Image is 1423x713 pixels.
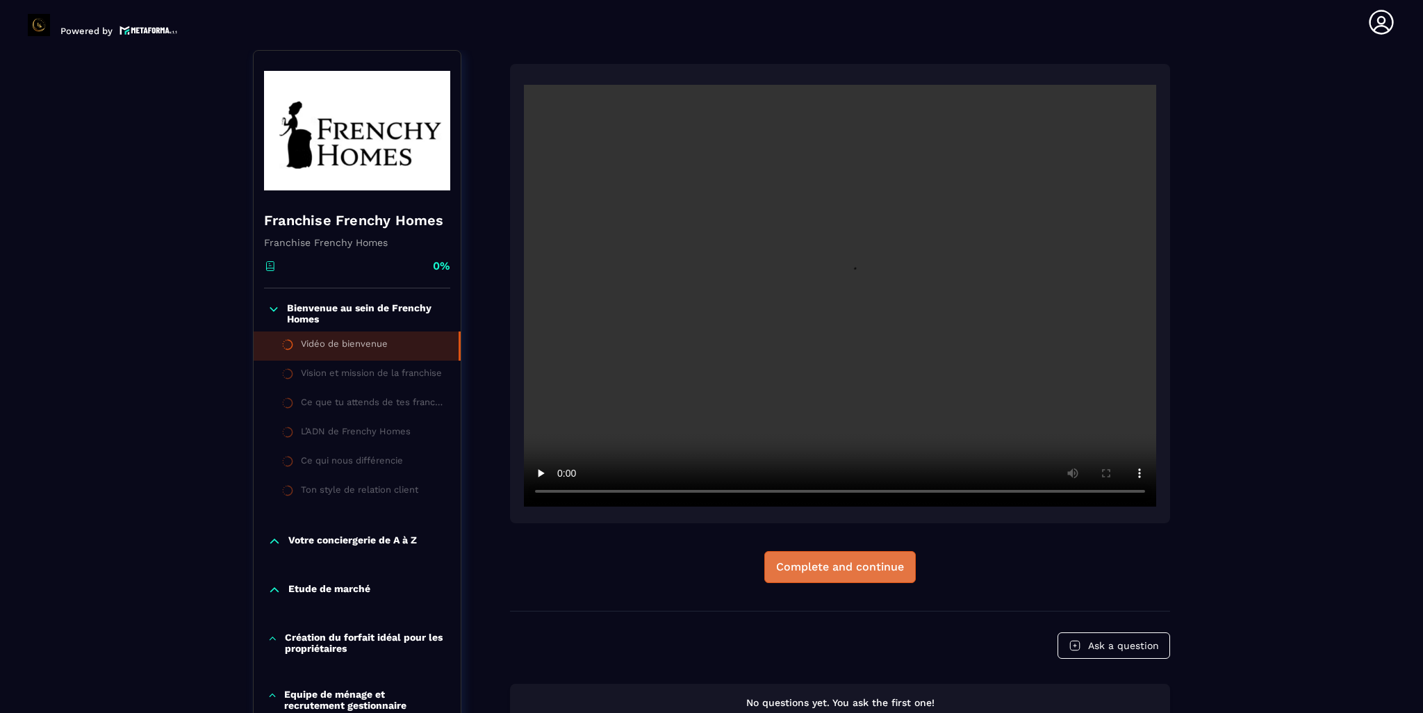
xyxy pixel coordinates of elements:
[764,551,916,583] button: Complete and continue
[301,397,447,412] div: Ce que tu attends de tes franchisés
[264,61,450,200] img: banner
[301,484,418,500] div: Ton style de relation client
[285,632,447,654] p: Création du forfait idéal pour les propriétaires
[301,455,403,470] div: Ce qui nous différencie
[284,689,447,711] p: Equipe de ménage et recrutement gestionnaire
[776,560,904,574] div: Complete and continue
[301,338,388,354] div: Vidéo de bienvenue
[1058,632,1170,659] button: Ask a question
[301,368,442,383] div: Vision et mission de la franchise
[60,26,113,36] p: Powered by
[264,211,450,230] h4: Franchise Frenchy Homes
[288,583,370,597] p: Etude de marché
[288,534,417,548] p: Votre conciergerie de A à Z
[264,237,450,248] p: Franchise Frenchy Homes
[287,302,447,325] p: Bienvenue au sein de Frenchy Homes
[433,259,450,274] p: 0%
[28,14,50,36] img: logo-branding
[301,426,411,441] div: L’ADN de Frenchy Homes
[523,696,1158,710] p: No questions yet. You ask the first one!
[120,24,178,36] img: logo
